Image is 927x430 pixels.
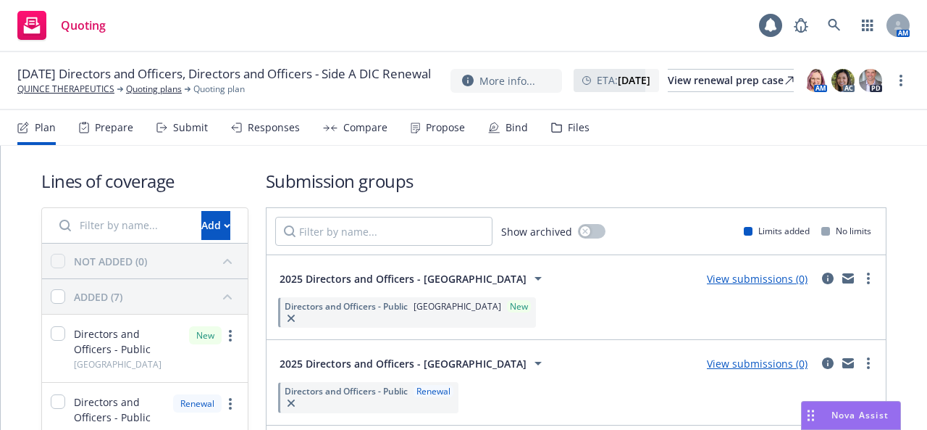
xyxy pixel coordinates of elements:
span: 2025 Directors and Officers - [GEOGRAPHIC_DATA] [280,271,527,286]
img: photo [804,69,827,92]
a: more [860,355,877,372]
span: Directors and Officers - Public [285,385,408,397]
span: 2025 Directors and Officers - [GEOGRAPHIC_DATA] [280,356,527,371]
span: Directors and Officers - Public [74,326,180,357]
div: No limits [821,225,871,237]
img: photo [859,69,882,92]
div: Propose [426,122,465,133]
span: ETA : [597,73,650,88]
span: [DATE] Directors and Officers, Directors and Officers - Side A DIC Renewal [17,65,431,83]
a: Switch app [853,11,882,40]
a: circleInformation [819,270,836,287]
button: ADDED (7) [74,285,239,308]
span: Show archived [501,224,572,239]
a: Quoting plans [126,83,182,96]
span: [GEOGRAPHIC_DATA] [414,300,501,313]
button: NOT ADDED (0) [74,249,239,273]
button: Nova Assist [801,401,901,430]
a: View submissions (0) [707,357,808,371]
button: 2025 Directors and Officers - [GEOGRAPHIC_DATA] [275,264,551,293]
input: Filter by name... [51,211,193,240]
button: More info... [450,69,562,93]
h1: Lines of coverage [41,169,248,193]
img: photo [831,69,855,92]
div: Renewal [414,385,453,397]
div: Plan [35,122,56,133]
a: QUINCE THERAPEUTICS [17,83,114,96]
span: More info... [479,73,535,88]
button: 2025 Directors and Officers - [GEOGRAPHIC_DATA] [275,349,551,378]
a: Report a Bug [787,11,815,40]
div: ADDED (7) [74,289,122,305]
div: Drag to move [802,402,820,429]
div: Renewal [173,394,222,413]
a: Search [820,11,849,40]
div: Files [568,122,590,133]
a: more [860,270,877,287]
a: Quoting [12,5,112,46]
a: more [892,72,910,89]
div: Limits added [744,225,810,237]
div: Prepare [95,122,133,133]
span: Quoting [61,20,106,31]
div: New [507,300,531,313]
a: circleInformation [819,355,836,372]
div: Bind [506,122,528,133]
span: Nova Assist [831,409,889,421]
div: NOT ADDED (0) [74,254,147,269]
span: [GEOGRAPHIC_DATA] [74,358,162,371]
a: mail [839,270,857,287]
span: Directors and Officers - Public [74,394,164,425]
div: Submit [173,122,208,133]
a: mail [839,355,857,372]
div: Responses [248,122,300,133]
a: View submissions (0) [707,272,808,286]
span: Directors and Officers - Public [285,300,408,313]
div: Compare [343,122,387,133]
span: Quoting plan [193,83,245,96]
h1: Submission groups [266,169,886,193]
div: New [189,326,222,344]
div: View renewal prep case [668,70,794,91]
strong: [DATE] [618,73,650,87]
button: Add [201,211,230,240]
a: more [222,327,239,344]
a: View renewal prep case [668,69,794,92]
a: more [222,395,239,413]
div: Add [201,212,230,239]
input: Filter by name... [275,217,492,246]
